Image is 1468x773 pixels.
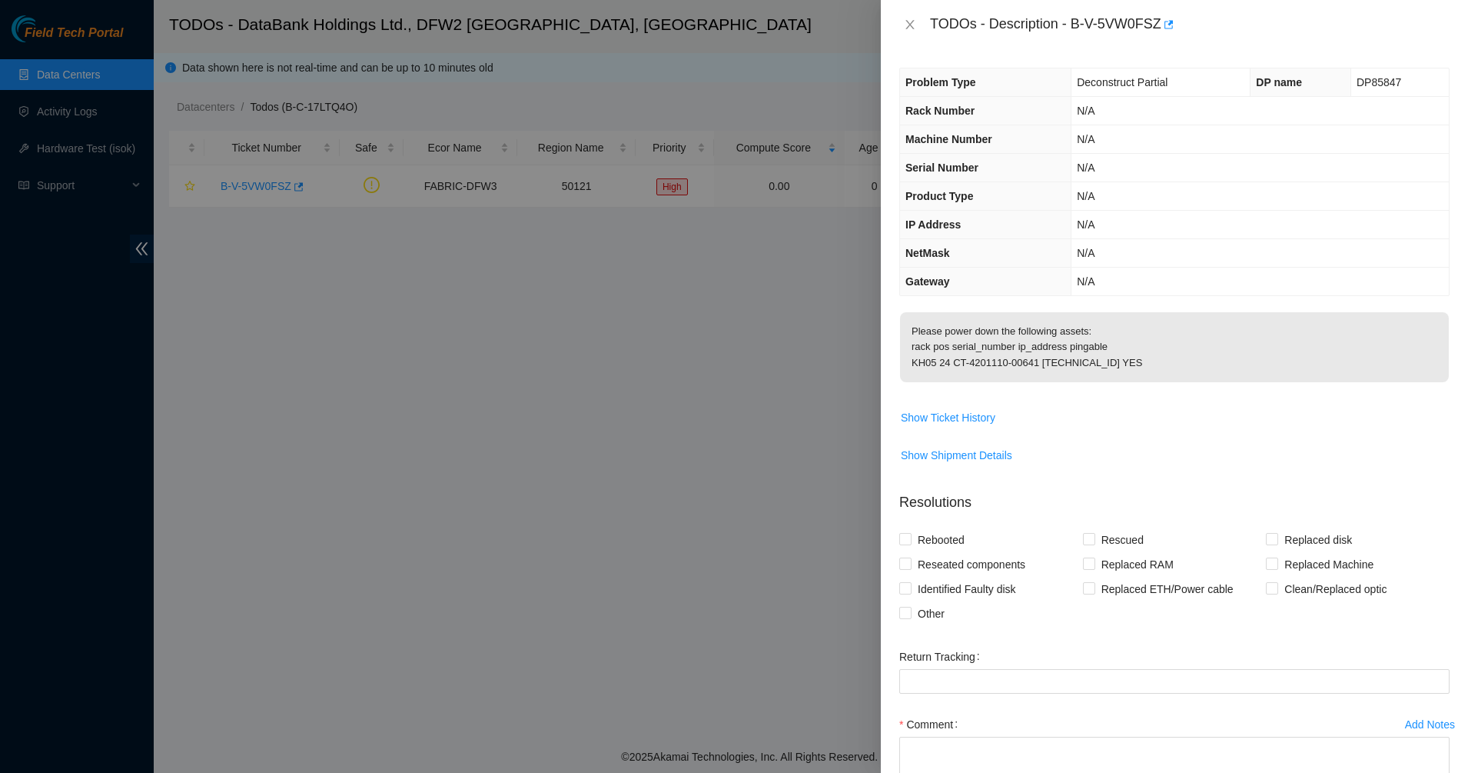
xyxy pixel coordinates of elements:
span: Replaced ETH/Power cable [1095,577,1240,601]
span: Other [912,601,951,626]
span: Product Type [905,190,973,202]
span: N/A [1077,133,1094,145]
span: DP85847 [1357,76,1401,88]
span: NetMask [905,247,950,259]
label: Comment [899,712,964,737]
span: IP Address [905,218,961,231]
input: Return Tracking [899,669,1450,694]
span: Replaced disk [1278,528,1358,552]
span: N/A [1077,190,1094,202]
div: Add Notes [1405,719,1455,730]
span: Rack Number [905,105,975,117]
label: Return Tracking [899,645,986,669]
span: close [904,18,916,31]
button: Show Shipment Details [900,443,1013,468]
button: Show Ticket History [900,405,996,430]
span: N/A [1077,218,1094,231]
span: Rescued [1095,528,1150,552]
span: Problem Type [905,76,976,88]
button: Close [899,18,921,32]
span: Clean/Replaced optic [1278,577,1393,601]
span: Reseated components [912,552,1031,577]
span: N/A [1077,275,1094,288]
span: Gateway [905,275,950,288]
span: N/A [1077,162,1094,174]
span: Machine Number [905,133,992,145]
p: Please power down the following assets: rack pos serial_number ip_address pingable KH05 24 CT-420... [900,312,1449,382]
span: Show Ticket History [901,409,995,426]
span: Show Shipment Details [901,447,1012,464]
p: Resolutions [899,480,1450,513]
span: Rebooted [912,528,971,552]
div: TODOs - Description - B-V-5VW0FSZ [930,12,1450,37]
button: Add Notes [1404,712,1456,737]
span: Serial Number [905,162,978,174]
span: Replaced RAM [1095,552,1180,577]
span: N/A [1077,247,1094,259]
span: Replaced Machine [1278,552,1380,577]
span: DP name [1256,76,1302,88]
span: Deconstruct Partial [1077,76,1167,88]
span: N/A [1077,105,1094,117]
span: Identified Faulty disk [912,577,1022,601]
